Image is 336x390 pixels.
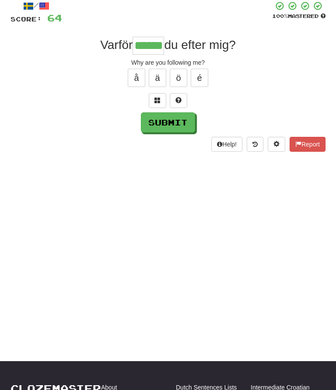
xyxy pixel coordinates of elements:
[170,94,187,108] button: Single letter hint - you only get 1 per sentence and score half the points! alt+h
[100,38,133,52] span: Varför
[191,69,208,87] button: é
[272,14,288,19] span: 100 %
[149,69,166,87] button: ä
[149,94,166,108] button: Switch sentence to multiple choice alt+p
[47,13,62,24] span: 64
[141,113,195,133] button: Submit
[10,1,62,12] div: /
[272,13,325,20] div: Mastered
[164,38,235,52] span: du efter mig?
[10,16,42,23] span: Score:
[290,137,325,152] button: Report
[170,69,187,87] button: ö
[247,137,263,152] button: Round history (alt+y)
[211,137,242,152] button: Help!
[128,69,145,87] button: å
[10,59,325,67] div: Why are you following me?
